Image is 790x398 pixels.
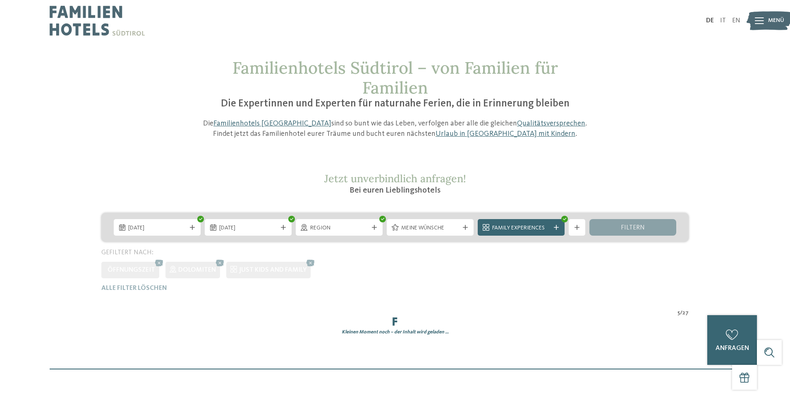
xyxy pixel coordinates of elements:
[517,120,585,127] a: Qualitätsversprechen
[221,99,570,109] span: Die Expertinnen und Experten für naturnahe Ferien, die in Erinnerung bleiben
[768,17,784,25] span: Menü
[677,309,680,317] span: 5
[680,309,682,317] span: /
[95,329,695,336] div: Kleinen Moment noch – der Inhalt wird geladen …
[716,345,749,352] span: anfragen
[706,17,714,24] a: DE
[199,118,591,139] p: Die sind so bunt wie das Leben, verfolgen aber alle die gleichen . Findet jetzt das Familienhotel...
[707,315,757,365] a: anfragen
[213,120,331,127] a: Familienhotels [GEOGRAPHIC_DATA]
[219,224,277,232] span: [DATE]
[310,224,368,232] span: Region
[232,57,558,98] span: Familienhotels Südtirol – von Familien für Familien
[324,172,466,185] span: Jetzt unverbindlich anfragen!
[128,224,186,232] span: [DATE]
[401,224,459,232] span: Meine Wünsche
[350,186,440,195] span: Bei euren Lieblingshotels
[492,224,550,232] span: Family Experiences
[732,17,740,24] a: EN
[436,130,575,137] a: Urlaub in [GEOGRAPHIC_DATA] mit Kindern
[682,309,689,317] span: 27
[720,17,726,24] a: IT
